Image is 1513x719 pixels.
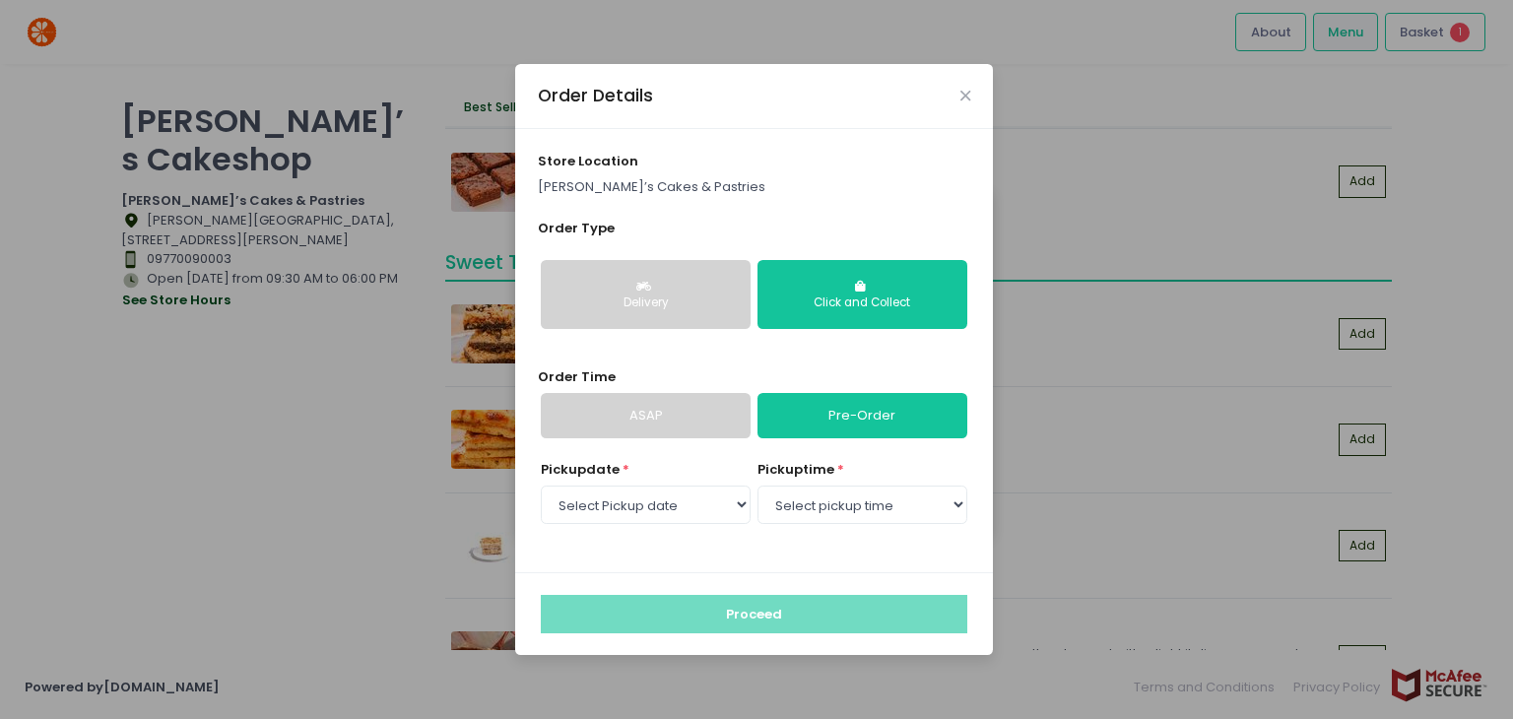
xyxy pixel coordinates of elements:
span: pickup time [757,460,834,479]
div: Click and Collect [771,294,954,312]
p: [PERSON_NAME]’s Cakes & Pastries [538,177,971,197]
div: Order Details [538,83,653,108]
button: Proceed [541,595,967,632]
span: store location [538,152,638,170]
span: Pickup date [541,460,620,479]
div: Delivery [555,294,737,312]
span: Order Type [538,219,615,237]
button: Close [960,91,970,100]
span: Order Time [538,367,616,386]
a: ASAP [541,393,751,438]
a: Pre-Order [757,393,967,438]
